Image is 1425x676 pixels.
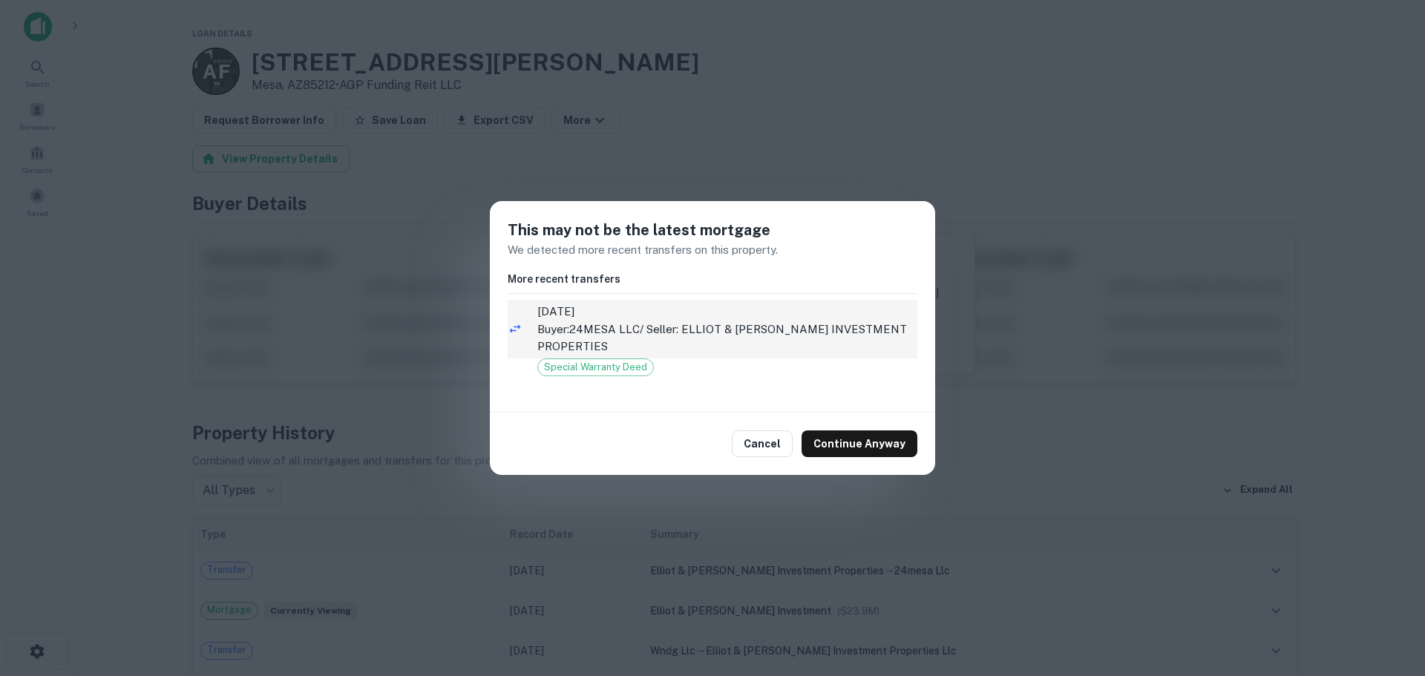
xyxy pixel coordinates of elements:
[802,430,917,457] button: Continue Anyway
[537,321,917,355] p: Buyer: 24MESA LLC / Seller: ELLIOT & [PERSON_NAME] INVESTMENT PROPERTIES
[508,219,917,241] h5: This may not be the latest mortgage
[508,271,917,287] h6: More recent transfers
[537,303,917,321] span: [DATE]
[537,358,654,376] div: Special Warranty Deed
[1351,557,1425,629] iframe: Chat Widget
[508,241,917,259] p: We detected more recent transfers on this property.
[732,430,793,457] button: Cancel
[538,360,653,375] span: Special Warranty Deed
